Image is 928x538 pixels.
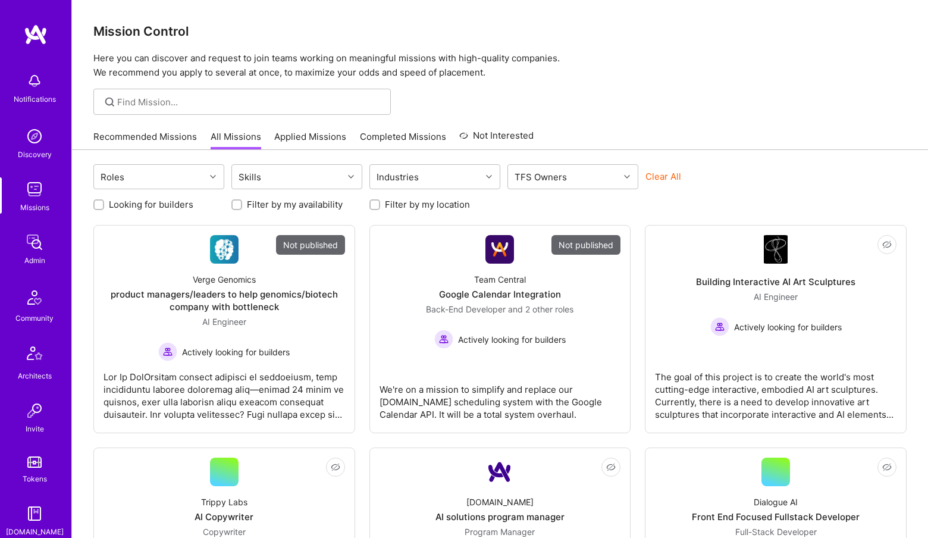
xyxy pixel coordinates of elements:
div: Admin [24,254,45,267]
a: Not publishedCompany LogoTeam CentralGoogle Calendar IntegrationBack-End Developer and 2 other ro... [380,235,621,423]
div: Community [15,312,54,324]
img: teamwork [23,177,46,201]
label: Looking for builders [109,198,193,211]
div: Discovery [18,148,52,161]
div: Verge Genomics [193,273,256,286]
span: Full-Stack Developer [735,527,817,537]
div: TFS Owners [512,168,570,186]
span: Copywriter [203,527,246,537]
a: Not Interested [459,129,534,150]
input: Find Mission... [117,96,382,108]
div: Lor Ip DolOrsitam consect adipisci el seddoeiusm, temp incididuntu laboree doloremag aliq—enimad ... [104,361,345,421]
span: AI Engineer [754,292,798,302]
i: icon Chevron [348,174,354,180]
div: Industries [374,168,422,186]
img: Company Logo [764,235,788,264]
img: Community [20,283,49,312]
a: Applied Missions [274,130,346,150]
i: icon SearchGrey [103,95,117,109]
img: bell [23,69,46,93]
i: icon EyeClosed [331,462,340,472]
img: admin teamwork [23,230,46,254]
div: [DOMAIN_NAME] [466,496,534,508]
div: Google Calendar Integration [439,288,561,301]
div: Skills [236,168,264,186]
span: Actively looking for builders [182,346,290,358]
i: icon Chevron [624,174,630,180]
img: Company Logo [210,235,239,264]
button: Clear All [645,170,681,183]
span: Back-End Developer [426,304,506,314]
img: Actively looking for builders [710,317,729,336]
img: Invite [23,399,46,423]
a: All Missions [211,130,261,150]
a: Completed Missions [360,130,446,150]
img: discovery [23,124,46,148]
img: Actively looking for builders [434,330,453,349]
a: Not publishedCompany LogoVerge Genomicsproduct managers/leaders to help genomics/biotech company ... [104,235,345,423]
div: [DOMAIN_NAME] [6,526,64,538]
div: Invite [26,423,44,435]
span: AI Engineer [202,317,246,327]
i: icon EyeClosed [882,240,892,249]
div: Trippy Labs [201,496,247,508]
i: icon EyeClosed [882,462,892,472]
img: Company Logo [485,235,514,264]
span: and 2 other roles [508,304,573,314]
div: Front End Focused Fullstack Developer [692,511,860,523]
div: Missions [20,201,49,214]
div: Notifications [14,93,56,105]
div: product managers/leaders to help genomics/biotech company with bottleneck [104,288,345,313]
img: tokens [27,456,42,468]
a: Company LogoBuilding Interactive AI Art SculpturesAI Engineer Actively looking for buildersActive... [655,235,896,423]
span: Program Manager [465,527,535,537]
div: Not published [276,235,345,255]
div: Architects [18,370,52,382]
div: Not published [551,235,620,255]
a: Recommended Missions [93,130,197,150]
span: Actively looking for builders [458,333,566,346]
i: icon Chevron [486,174,492,180]
div: Building Interactive AI Art Sculptures [696,276,855,288]
i: icon Chevron [210,174,216,180]
img: guide book [23,502,46,526]
span: Actively looking for builders [734,321,842,333]
div: Team Central [474,273,526,286]
p: Here you can discover and request to join teams working on meaningful missions with high-quality ... [93,51,907,80]
div: We're on a mission to simplify and replace our [DOMAIN_NAME] scheduling system with the Google Ca... [380,374,621,421]
i: icon EyeClosed [606,462,616,472]
div: The goal of this project is to create the world's most cutting-edge interactive, embodied AI art ... [655,361,896,421]
label: Filter by my availability [247,198,343,211]
img: logo [24,24,48,45]
div: Roles [98,168,127,186]
img: Architects [20,341,49,370]
div: AI solutions program manager [435,511,565,523]
div: Dialogue AI [754,496,798,508]
div: AI Copywriter [195,511,253,523]
div: Tokens [23,473,47,485]
label: Filter by my location [385,198,470,211]
img: Company Logo [485,458,514,486]
img: Actively looking for builders [158,342,177,361]
h3: Mission Control [93,24,907,39]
